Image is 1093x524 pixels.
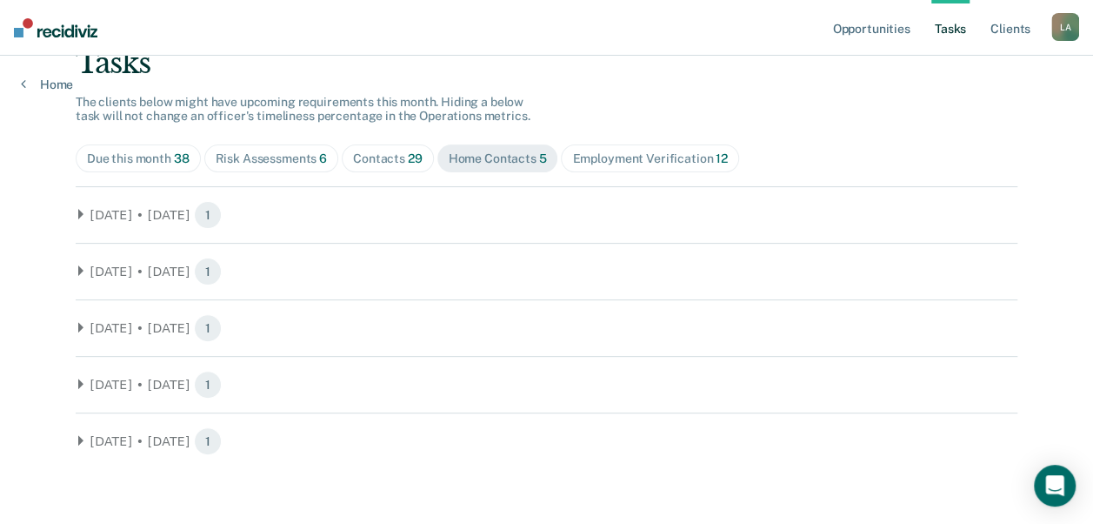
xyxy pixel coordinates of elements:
[76,258,1017,286] div: [DATE] • [DATE] 1
[194,427,222,455] span: 1
[194,258,222,286] span: 1
[1051,13,1079,41] div: L A
[408,151,423,165] span: 29
[76,314,1017,342] div: [DATE] • [DATE] 1
[194,201,222,229] span: 1
[76,427,1017,455] div: [DATE] • [DATE] 1
[216,151,328,166] div: Risk Assessments
[194,314,222,342] span: 1
[449,151,547,166] div: Home Contacts
[21,77,73,92] a: Home
[76,201,1017,229] div: [DATE] • [DATE] 1
[194,371,222,399] span: 1
[14,18,97,37] img: Recidiviz
[716,151,728,165] span: 12
[76,95,530,124] span: The clients below might have upcoming requirements this month. Hiding a below task will not chang...
[353,151,423,166] div: Contacts
[174,151,190,165] span: 38
[76,45,1017,81] div: Tasks
[1034,465,1076,507] div: Open Intercom Messenger
[1051,13,1079,41] button: LA
[76,371,1017,399] div: [DATE] • [DATE] 1
[87,151,190,166] div: Due this month
[319,151,327,165] span: 6
[572,151,727,166] div: Employment Verification
[539,151,547,165] span: 5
